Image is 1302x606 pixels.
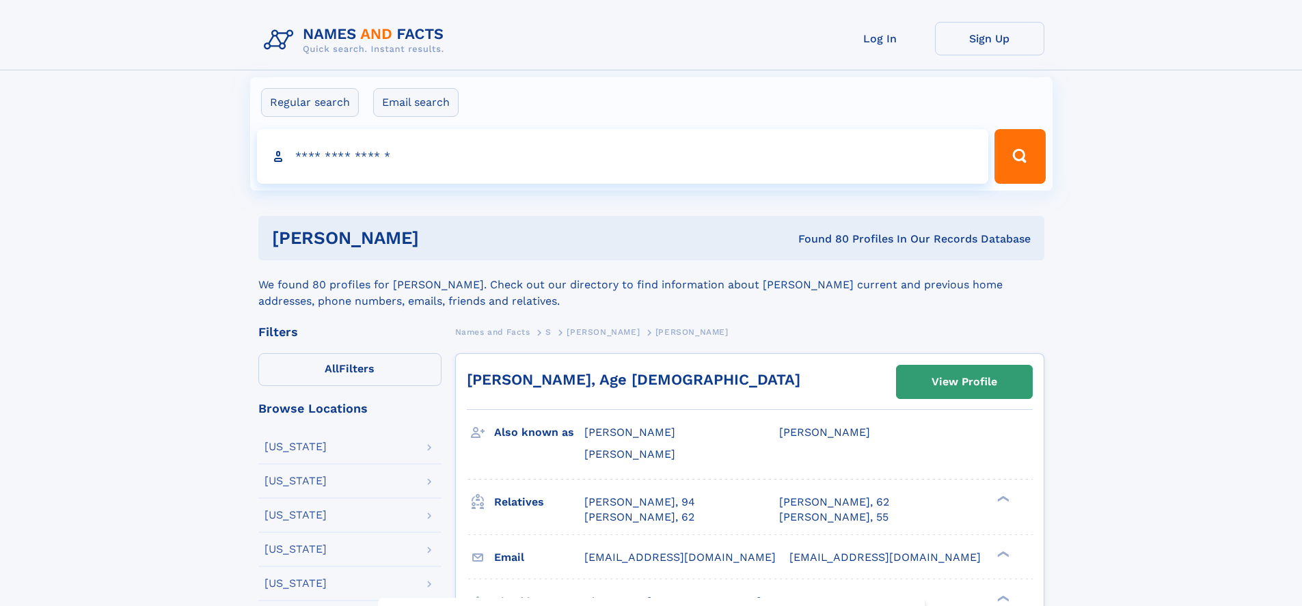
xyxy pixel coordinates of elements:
[257,129,989,184] input: search input
[265,510,327,521] div: [US_STATE]
[467,371,800,388] a: [PERSON_NAME], Age [DEMOGRAPHIC_DATA]
[545,327,552,337] span: S
[258,326,442,338] div: Filters
[258,353,442,386] label: Filters
[258,260,1044,309] div: We found 80 profiles for [PERSON_NAME]. Check out our directory to find information about [PERSON...
[261,88,359,117] label: Regular search
[584,447,675,460] span: [PERSON_NAME]
[655,327,729,337] span: [PERSON_NAME]
[789,551,981,564] span: [EMAIL_ADDRESS][DOMAIN_NAME]
[779,495,889,510] a: [PERSON_NAME], 62
[545,323,552,340] a: S
[935,22,1044,55] a: Sign Up
[494,546,584,569] h3: Email
[265,578,327,589] div: [US_STATE]
[258,22,455,59] img: Logo Names and Facts
[826,22,935,55] a: Log In
[584,510,694,525] a: [PERSON_NAME], 62
[455,323,530,340] a: Names and Facts
[994,549,1010,558] div: ❯
[584,495,695,510] a: [PERSON_NAME], 94
[779,510,889,525] a: [PERSON_NAME], 55
[567,327,640,337] span: [PERSON_NAME]
[494,421,584,444] h3: Also known as
[567,323,640,340] a: [PERSON_NAME]
[258,402,442,415] div: Browse Locations
[608,232,1031,247] div: Found 80 Profiles In Our Records Database
[994,494,1010,503] div: ❯
[779,426,870,439] span: [PERSON_NAME]
[265,476,327,486] div: [US_STATE]
[897,366,1032,398] a: View Profile
[994,594,1010,603] div: ❯
[265,441,327,452] div: [US_STATE]
[325,362,339,375] span: All
[994,129,1045,184] button: Search Button
[373,88,459,117] label: Email search
[932,366,997,398] div: View Profile
[265,544,327,555] div: [US_STATE]
[584,426,675,439] span: [PERSON_NAME]
[272,230,609,247] h1: [PERSON_NAME]
[494,491,584,514] h3: Relatives
[584,551,776,564] span: [EMAIL_ADDRESS][DOMAIN_NAME]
